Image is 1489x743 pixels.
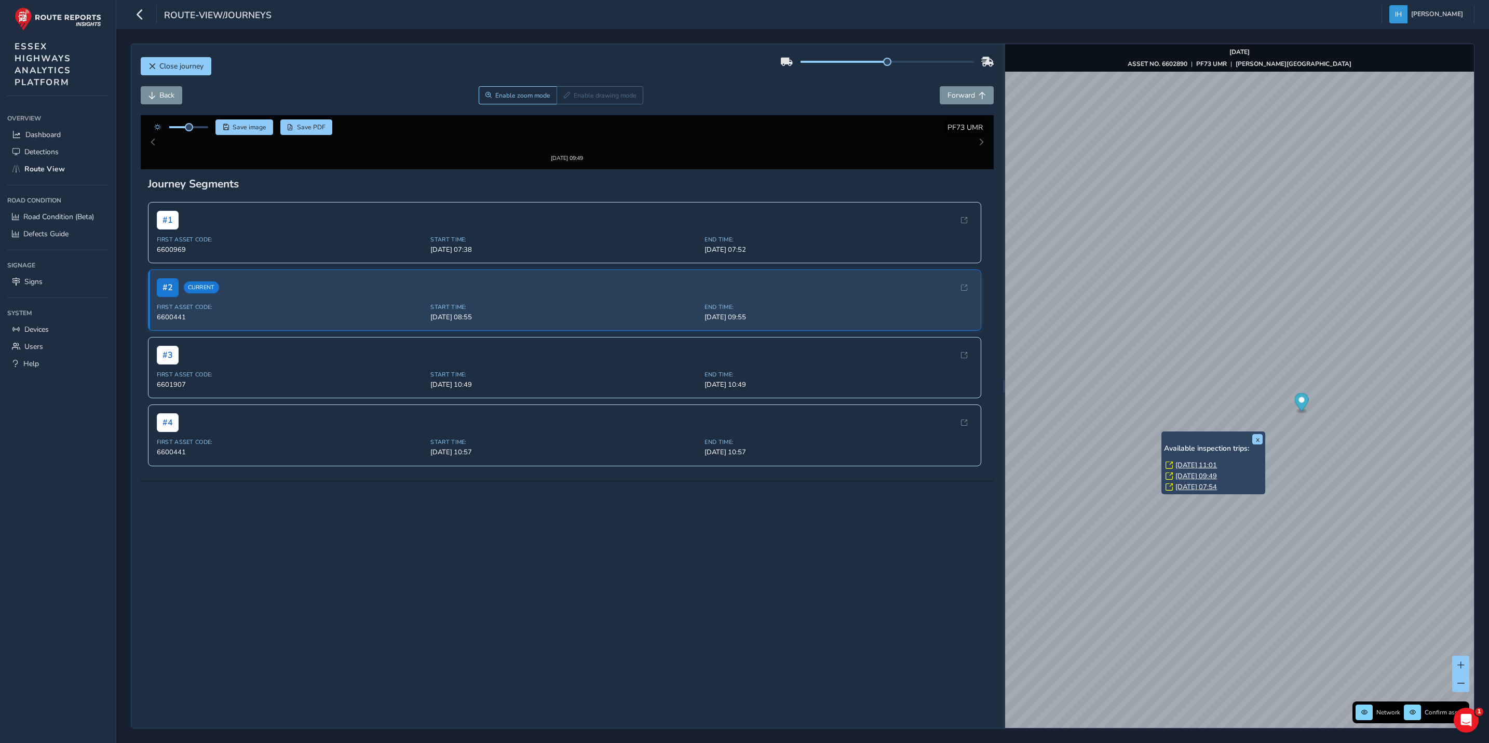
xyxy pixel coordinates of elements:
[430,294,698,302] span: Start Time:
[430,439,698,448] span: [DATE] 10:57
[1128,60,1187,68] strong: ASSET NO. 6602890
[7,273,109,290] a: Signs
[1376,708,1400,717] span: Network
[157,294,425,302] span: First Asset Code:
[7,111,109,126] div: Overview
[7,321,109,338] a: Devices
[157,439,425,448] span: 6600441
[947,123,983,132] span: PF73 UMR
[157,201,179,220] span: # 1
[1175,482,1217,492] a: [DATE] 07:54
[1236,60,1351,68] strong: [PERSON_NAME][GEOGRAPHIC_DATA]
[1175,471,1217,481] a: [DATE] 09:49
[705,236,972,245] span: [DATE] 07:52
[1164,444,1263,453] h6: Available inspection trips:
[1175,461,1217,470] a: [DATE] 11:01
[157,236,425,245] span: 6600969
[157,361,425,369] span: First Asset Code:
[24,164,65,174] span: Route View
[141,57,211,75] button: Close journey
[705,371,972,380] span: [DATE] 10:49
[164,9,272,23] span: route-view/journeys
[535,131,599,141] img: Thumbnail frame
[479,86,557,104] button: Zoom
[157,303,425,313] span: 6600441
[7,225,109,242] a: Defects Guide
[1411,5,1463,23] span: [PERSON_NAME]
[23,212,94,222] span: Road Condition (Beta)
[24,147,59,157] span: Detections
[15,40,71,88] span: ESSEX HIGHWAYS ANALYTICS PLATFORM
[233,123,266,131] span: Save image
[7,193,109,208] div: Road Condition
[23,359,39,369] span: Help
[148,167,987,182] div: Journey Segments
[430,361,698,369] span: Start Time:
[1252,434,1263,444] button: x
[24,342,43,352] span: Users
[430,371,698,380] span: [DATE] 10:49
[157,226,425,234] span: First Asset Code:
[297,123,326,131] span: Save PDF
[7,355,109,372] a: Help
[1294,393,1308,414] div: Map marker
[705,294,972,302] span: End Time:
[159,90,174,100] span: Back
[7,258,109,273] div: Signage
[1196,60,1227,68] strong: PF73 UMR
[7,126,109,143] a: Dashboard
[705,303,972,313] span: [DATE] 09:55
[215,119,273,135] button: Save
[280,119,333,135] button: PDF
[24,325,49,334] span: Devices
[947,90,975,100] span: Forward
[430,303,698,313] span: [DATE] 08:55
[1454,708,1479,733] iframe: Intercom live chat
[1389,5,1467,23] button: [PERSON_NAME]
[159,61,204,71] span: Close journey
[7,338,109,355] a: Users
[157,269,179,288] span: # 2
[25,130,61,140] span: Dashboard
[7,143,109,160] a: Detections
[23,229,69,239] span: Defects Guide
[157,404,179,423] span: # 4
[141,86,182,104] button: Back
[705,439,972,448] span: [DATE] 10:57
[7,208,109,225] a: Road Condition (Beta)
[535,141,599,148] div: [DATE] 09:49
[430,226,698,234] span: Start Time:
[1425,708,1466,717] span: Confirm assets
[15,7,101,31] img: rr logo
[1475,708,1483,716] span: 1
[157,371,425,380] span: 6601907
[24,277,43,287] span: Signs
[1229,48,1250,56] strong: [DATE]
[7,305,109,321] div: System
[157,336,179,355] span: # 3
[495,91,550,100] span: Enable zoom mode
[1389,5,1407,23] img: diamond-layout
[1128,60,1351,68] div: | |
[705,429,972,437] span: End Time:
[184,273,219,285] span: Current
[705,361,972,369] span: End Time:
[157,429,425,437] span: First Asset Code:
[940,86,994,104] button: Forward
[430,429,698,437] span: Start Time:
[430,236,698,245] span: [DATE] 07:38
[705,226,972,234] span: End Time:
[7,160,109,178] a: Route View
